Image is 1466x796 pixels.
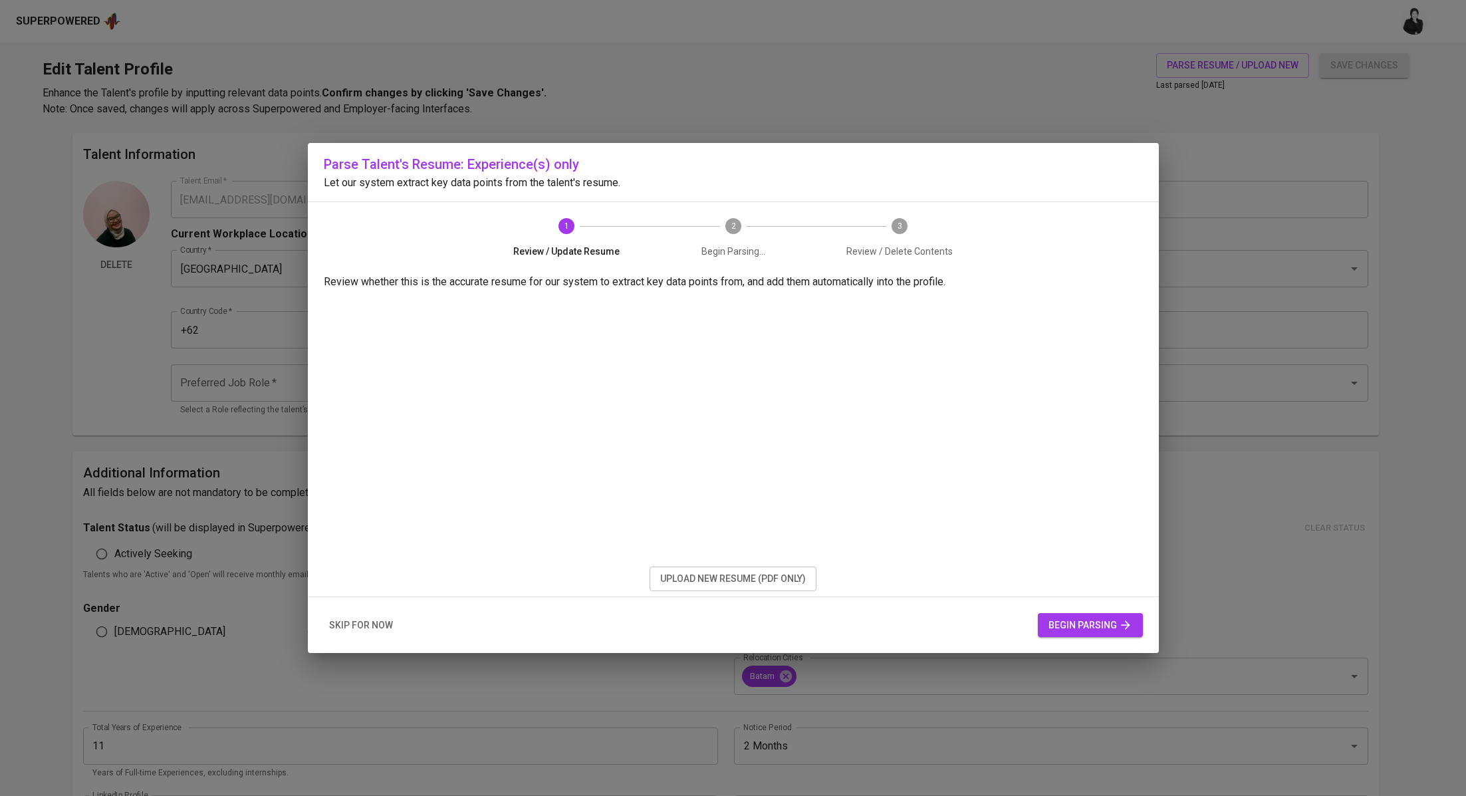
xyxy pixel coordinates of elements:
text: 1 [564,221,568,231]
span: skip for now [329,617,393,634]
button: begin parsing [1038,613,1143,638]
span: upload new resume (pdf only) [660,571,806,587]
span: begin parsing [1048,617,1132,634]
text: 2 [731,221,735,231]
span: Review / Delete Contents [822,245,978,258]
h6: Parse Talent's Resume: Experience(s) only [324,154,1143,175]
button: upload new resume (pdf only) [650,567,816,591]
button: skip for now [324,613,398,638]
p: Let our system extract key data points from the talent's resume. [324,175,1143,191]
p: Review whether this is the accurate resume for our system to extract key data points from, and ad... [324,274,1143,290]
span: Begin Parsing... [655,245,811,258]
iframe: 749c14d6d6b0767ed56c6768c30393b9.pdf [324,295,1143,561]
text: 3 [898,221,902,231]
span: Review / Update Resume [489,245,645,258]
